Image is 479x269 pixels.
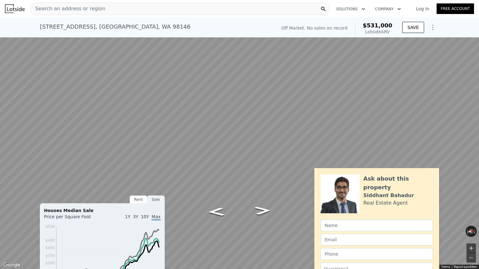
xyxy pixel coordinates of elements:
div: Price per Square Foot [44,214,102,224]
div: Real Estate Agent [363,199,408,207]
img: Lotside [5,4,25,13]
button: Show Options [427,21,439,34]
div: Sale [147,196,165,204]
div: Houses Median Sale [44,207,161,214]
span: Max [152,214,161,220]
div: Lotside ARV [363,29,392,35]
div: Siddhant Bahadur [363,192,414,199]
span: 10Y [141,214,149,219]
span: $531,000 [363,22,392,29]
a: Log In [409,6,437,12]
div: Off Market. No sales on record [281,25,347,31]
button: Solutions [331,3,370,15]
a: Free Account [437,3,474,14]
div: Rent [130,196,147,204]
input: Name [321,219,433,231]
button: SAVE [402,22,424,33]
div: Ask about this property [363,174,433,192]
tspan: $558 [45,224,55,229]
span: Search an address or region [30,5,105,12]
tspan: $460 [45,238,55,243]
div: [STREET_ADDRESS] , [GEOGRAPHIC_DATA] , WA 98146 [40,22,191,31]
input: Email [321,234,433,246]
span: 1Y [125,214,130,219]
input: Phone [321,248,433,260]
tspan: $405 [45,246,55,250]
tspan: $295 [45,261,55,265]
span: 3Y [133,214,138,219]
tspan: $350 [45,253,55,258]
button: Company [370,3,406,15]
